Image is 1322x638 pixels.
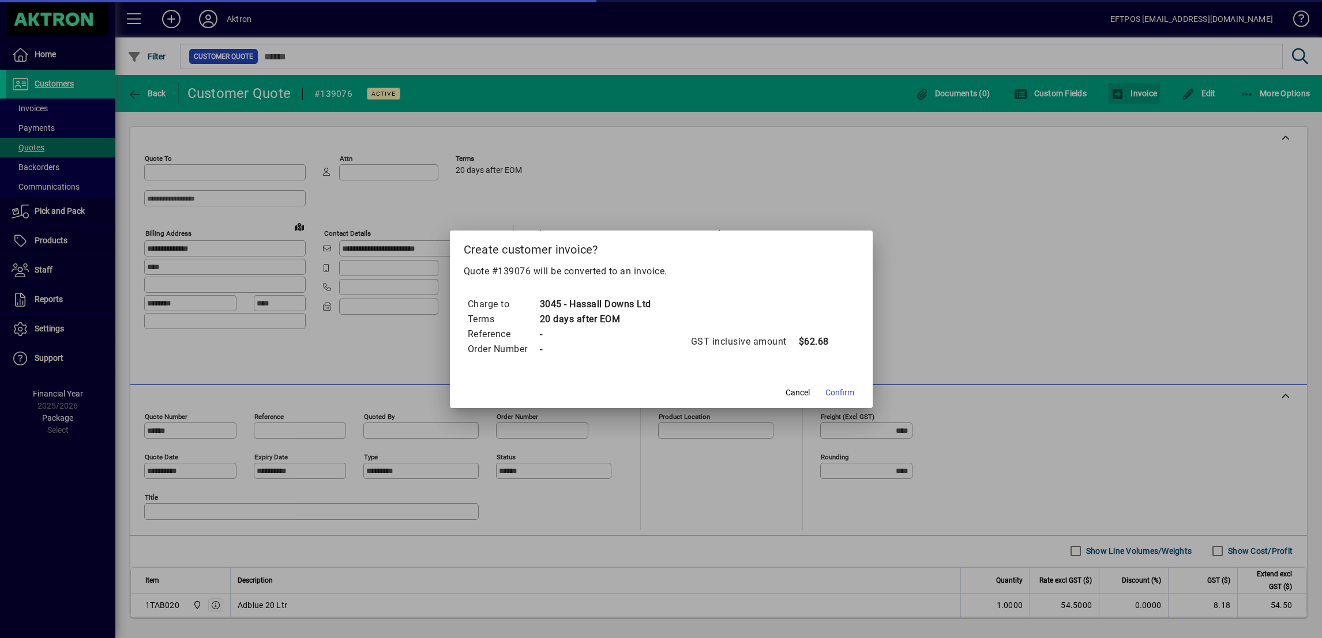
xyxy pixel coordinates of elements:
[450,231,873,264] h2: Create customer invoice?
[539,297,651,312] td: 3045 - Hassall Downs Ltd
[464,265,859,278] p: Quote #139076 will be converted to an invoice.
[467,312,539,327] td: Terms
[539,312,651,327] td: 20 days after EOM
[467,342,539,357] td: Order Number
[539,342,651,357] td: -
[798,334,844,349] td: $62.68
[467,327,539,342] td: Reference
[539,327,651,342] td: -
[821,383,859,403] button: Confirm
[825,387,854,399] span: Confirm
[690,334,798,349] td: GST inclusive amount
[467,297,539,312] td: Charge to
[779,383,816,403] button: Cancel
[786,387,810,399] span: Cancel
